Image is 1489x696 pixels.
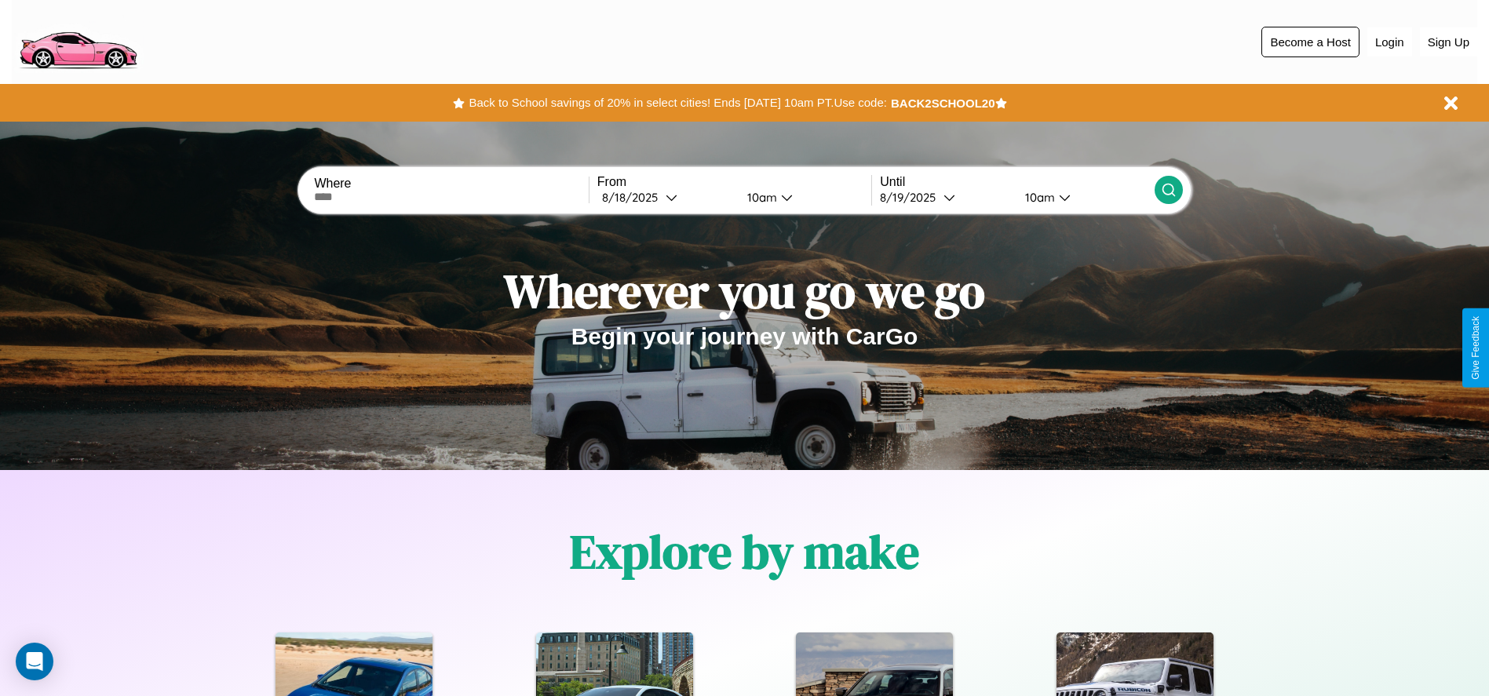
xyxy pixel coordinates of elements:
[1013,189,1155,206] button: 10am
[1017,190,1059,205] div: 10am
[570,519,919,584] h1: Explore by make
[16,643,53,680] div: Open Intercom Messenger
[597,189,735,206] button: 8/18/2025
[314,177,588,191] label: Where
[880,175,1154,189] label: Until
[12,8,144,73] img: logo
[880,190,943,205] div: 8 / 19 / 2025
[1261,27,1359,57] button: Become a Host
[1367,27,1412,56] button: Login
[891,97,995,110] b: BACK2SCHOOL20
[1470,316,1481,380] div: Give Feedback
[735,189,872,206] button: 10am
[465,92,890,114] button: Back to School savings of 20% in select cities! Ends [DATE] 10am PT.Use code:
[602,190,666,205] div: 8 / 18 / 2025
[739,190,781,205] div: 10am
[1420,27,1477,56] button: Sign Up
[597,175,871,189] label: From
